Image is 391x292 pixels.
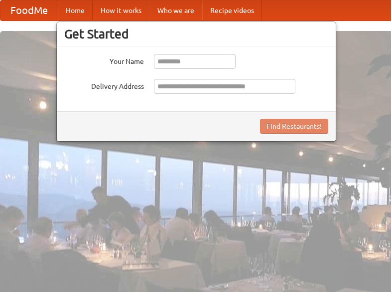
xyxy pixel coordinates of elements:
[260,119,328,134] button: Find Restaurants!
[64,26,328,41] h3: Get Started
[0,0,58,20] a: FoodMe
[202,0,262,20] a: Recipe videos
[58,0,93,20] a: Home
[64,79,144,91] label: Delivery Address
[64,54,144,66] label: Your Name
[93,0,149,20] a: How it works
[149,0,202,20] a: Who we are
